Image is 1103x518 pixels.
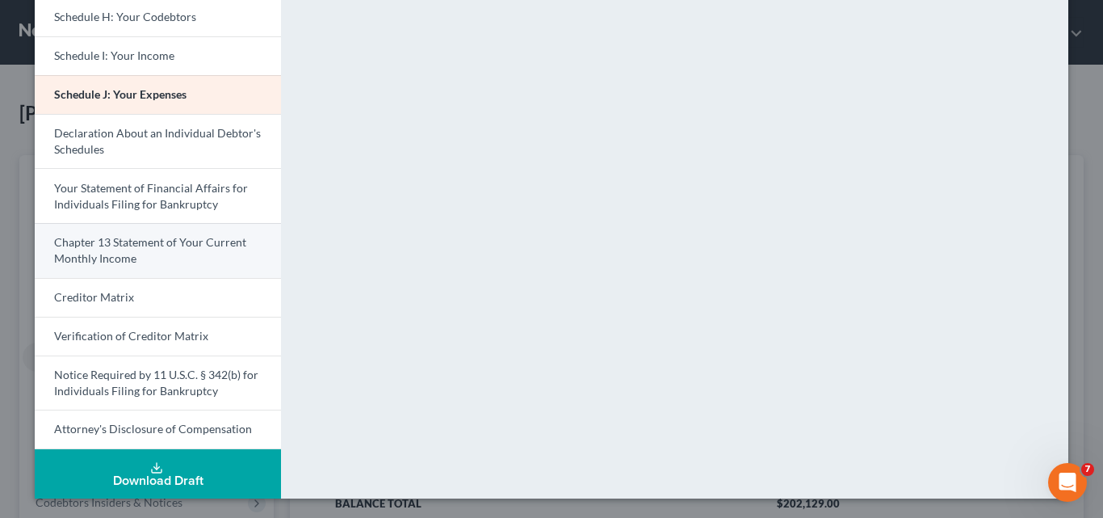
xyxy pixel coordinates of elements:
span: Chapter 13 Statement of Your Current Monthly Income [54,235,246,265]
div: Download Draft [48,474,268,487]
a: Notice Required by 11 U.S.C. § 342(b) for Individuals Filing for Bankruptcy [35,356,281,411]
a: Schedule J: Your Expenses [35,75,281,114]
a: Chapter 13 Statement of Your Current Monthly Income [35,223,281,278]
span: 7 [1081,463,1094,476]
a: Declaration About an Individual Debtor's Schedules [35,114,281,169]
span: Schedule I: Your Income [54,48,174,62]
span: Creditor Matrix [54,290,134,304]
span: Schedule J: Your Expenses [54,87,187,101]
button: Download Draft [35,449,281,499]
iframe: Intercom live chat [1048,463,1087,502]
span: Verification of Creditor Matrix [54,329,208,343]
span: Declaration About an Individual Debtor's Schedules [54,126,261,156]
span: Attorney's Disclosure of Compensation [54,422,252,436]
a: Attorney's Disclosure of Compensation [35,410,281,449]
a: Schedule I: Your Income [35,36,281,75]
a: Verification of Creditor Matrix [35,317,281,356]
a: Your Statement of Financial Affairs for Individuals Filing for Bankruptcy [35,168,281,223]
span: Notice Required by 11 U.S.C. § 342(b) for Individuals Filing for Bankruptcy [54,368,258,398]
a: Creditor Matrix [35,278,281,317]
span: Your Statement of Financial Affairs for Individuals Filing for Bankruptcy [54,181,248,211]
span: Schedule H: Your Codebtors [54,10,196,23]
